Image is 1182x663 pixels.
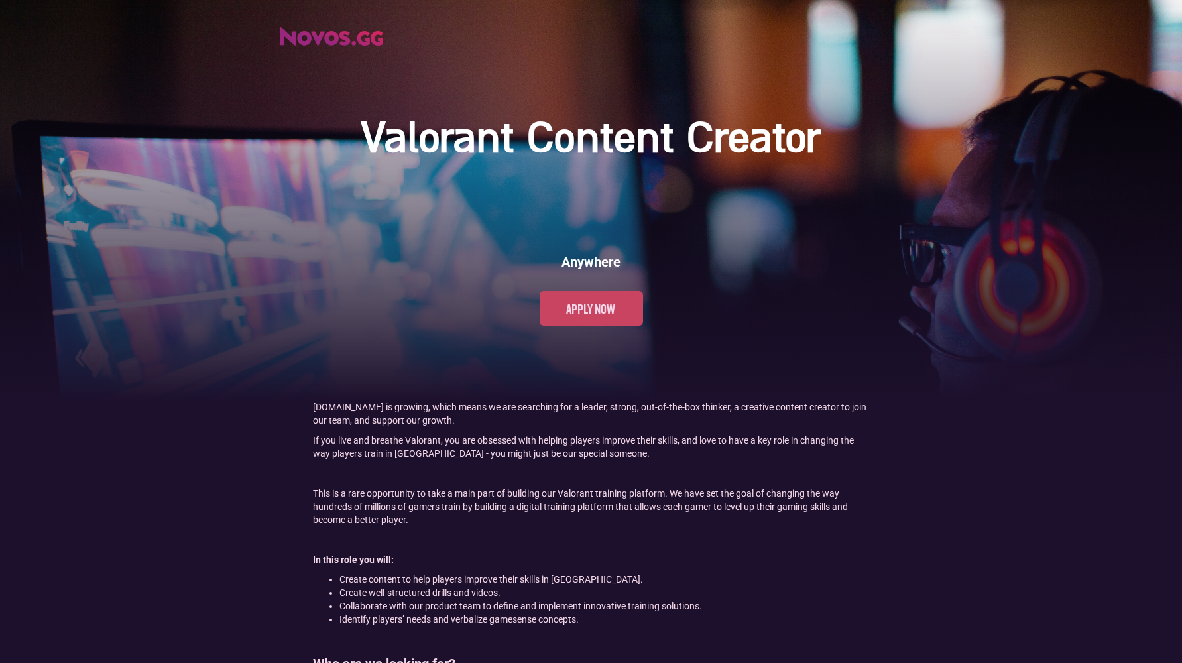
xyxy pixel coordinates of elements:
[339,586,870,599] li: Create well-structured drills and videos.
[313,554,394,565] strong: In this role you will:
[362,114,820,166] h1: Valorant Content Creator
[313,434,870,460] p: If you live and breathe Valorant, you are obsessed with helping players improve their skills, and...
[561,253,621,271] h6: Anywhere
[313,487,870,526] p: This is a rare opportunity to take a main part of building our Valorant training platform. We hav...
[540,291,643,326] a: Apply now
[339,599,870,613] li: Collaborate with our product team to define and implement innovative training solutions.
[339,573,870,586] li: Create content to help players improve their skills in [GEOGRAPHIC_DATA].
[313,467,870,480] p: ‍
[313,400,870,427] p: [DOMAIN_NAME] is growing, which means we are searching for a leader, strong, out-of-the-box think...
[313,533,870,546] p: ‍
[339,613,870,626] li: Identify players’ needs and verbalize gamesense concepts.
